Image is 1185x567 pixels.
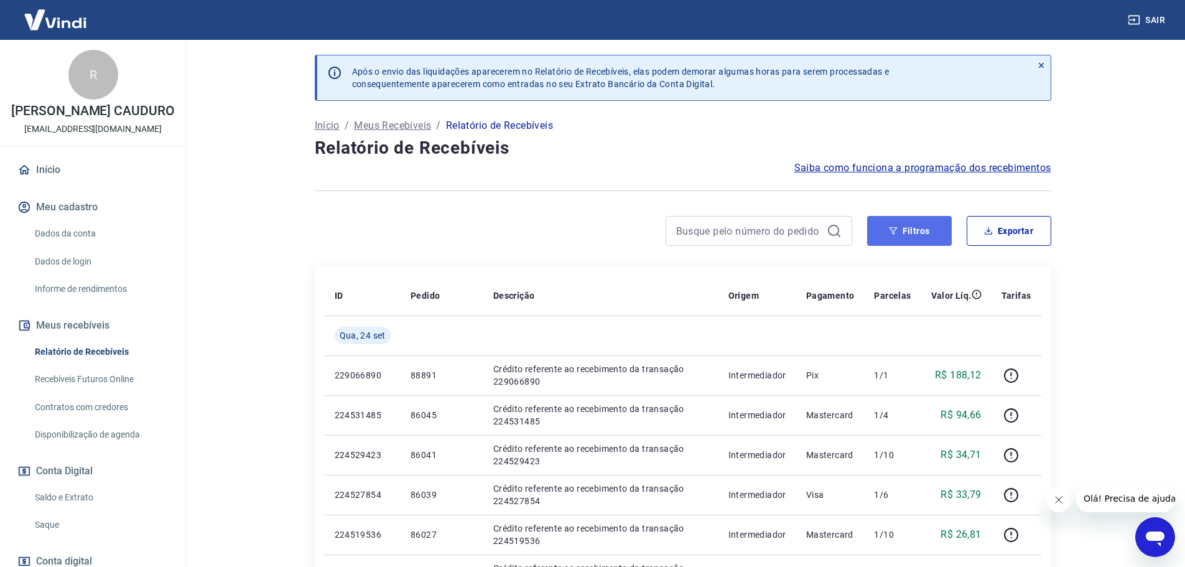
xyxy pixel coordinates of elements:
[15,457,171,485] button: Conta Digital
[411,409,473,421] p: 86045
[335,289,343,302] p: ID
[967,216,1051,246] button: Exportar
[30,512,171,538] a: Saque
[411,528,473,541] p: 86027
[15,194,171,221] button: Meu cadastro
[941,408,981,423] p: R$ 94,66
[1135,517,1175,557] iframe: Botão para abrir a janela de mensagens
[874,289,911,302] p: Parcelas
[30,221,171,246] a: Dados da conta
[15,156,171,184] a: Início
[11,105,175,118] p: [PERSON_NAME] CAUDURO
[354,118,431,133] a: Meus Recebíveis
[345,118,349,133] p: /
[728,449,786,461] p: Intermediador
[931,289,972,302] p: Valor Líq.
[806,289,855,302] p: Pagamento
[874,409,911,421] p: 1/4
[806,528,855,541] p: Mastercard
[24,123,162,136] p: [EMAIL_ADDRESS][DOMAIN_NAME]
[7,9,105,19] span: Olá! Precisa de ajuda?
[935,368,982,383] p: R$ 188,12
[1001,289,1031,302] p: Tarifas
[493,482,709,507] p: Crédito referente ao recebimento da transação 224527854
[728,528,786,541] p: Intermediador
[493,522,709,547] p: Crédito referente ao recebimento da transação 224519536
[806,409,855,421] p: Mastercard
[335,449,391,461] p: 224529423
[728,289,759,302] p: Origem
[436,118,440,133] p: /
[941,487,981,502] p: R$ 33,79
[941,527,981,542] p: R$ 26,81
[874,369,911,382] p: 1/1
[30,485,171,510] a: Saldo e Extrato
[446,118,553,133] p: Relatório de Recebíveis
[411,289,440,302] p: Pedido
[335,369,391,382] p: 229066890
[1125,9,1170,32] button: Sair
[493,403,709,428] p: Crédito referente ao recebimento da transação 224531485
[68,50,118,100] div: R
[15,312,171,339] button: Meus recebíveis
[874,449,911,461] p: 1/10
[30,276,171,302] a: Informe de rendimentos
[806,449,855,461] p: Mastercard
[315,118,340,133] a: Início
[30,367,171,392] a: Recebíveis Futuros Online
[493,363,709,388] p: Crédito referente ao recebimento da transação 229066890
[335,528,391,541] p: 224519536
[1076,485,1175,512] iframe: Mensagem da empresa
[806,369,855,382] p: Pix
[728,489,786,501] p: Intermediador
[411,489,473,501] p: 86039
[315,136,1051,161] h4: Relatório de Recebíveis
[30,339,171,365] a: Relatório de Recebíveis
[728,369,786,382] p: Intermediador
[941,448,981,462] p: R$ 34,71
[335,489,391,501] p: 224527854
[794,161,1051,176] a: Saiba como funciona a programação dos recebimentos
[335,409,391,421] p: 224531485
[676,222,822,240] input: Busque pelo número do pedido
[30,422,171,448] a: Disponibilização de agenda
[867,216,952,246] button: Filtros
[493,289,535,302] p: Descrição
[352,65,890,90] p: Após o envio das liquidações aparecerem no Relatório de Recebíveis, elas podem demorar algumas ho...
[340,329,386,342] span: Qua, 24 set
[1046,487,1071,512] iframe: Fechar mensagem
[806,489,855,501] p: Visa
[874,528,911,541] p: 1/10
[493,443,709,467] p: Crédito referente ao recebimento da transação 224529423
[728,409,786,421] p: Intermediador
[30,249,171,274] a: Dados de login
[874,489,911,501] p: 1/6
[30,395,171,420] a: Contratos com credores
[15,1,96,39] img: Vindi
[411,449,473,461] p: 86041
[411,369,473,382] p: 88891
